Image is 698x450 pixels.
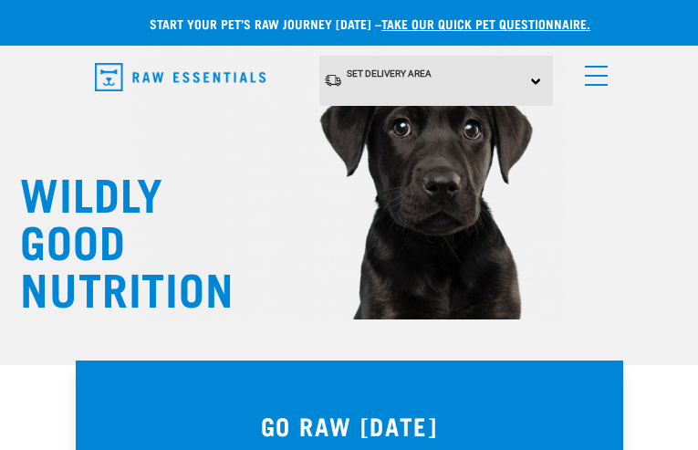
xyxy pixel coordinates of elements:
[347,68,432,78] span: Set Delivery Area
[95,63,266,91] img: Raw Essentials Logo
[576,55,609,88] a: menu
[381,20,590,26] a: take our quick pet questionnaire.
[324,73,342,88] img: van-moving.png
[20,168,203,310] h1: WILDLY GOOD NUTRITION
[112,412,587,440] h3: GO RAW [DATE]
